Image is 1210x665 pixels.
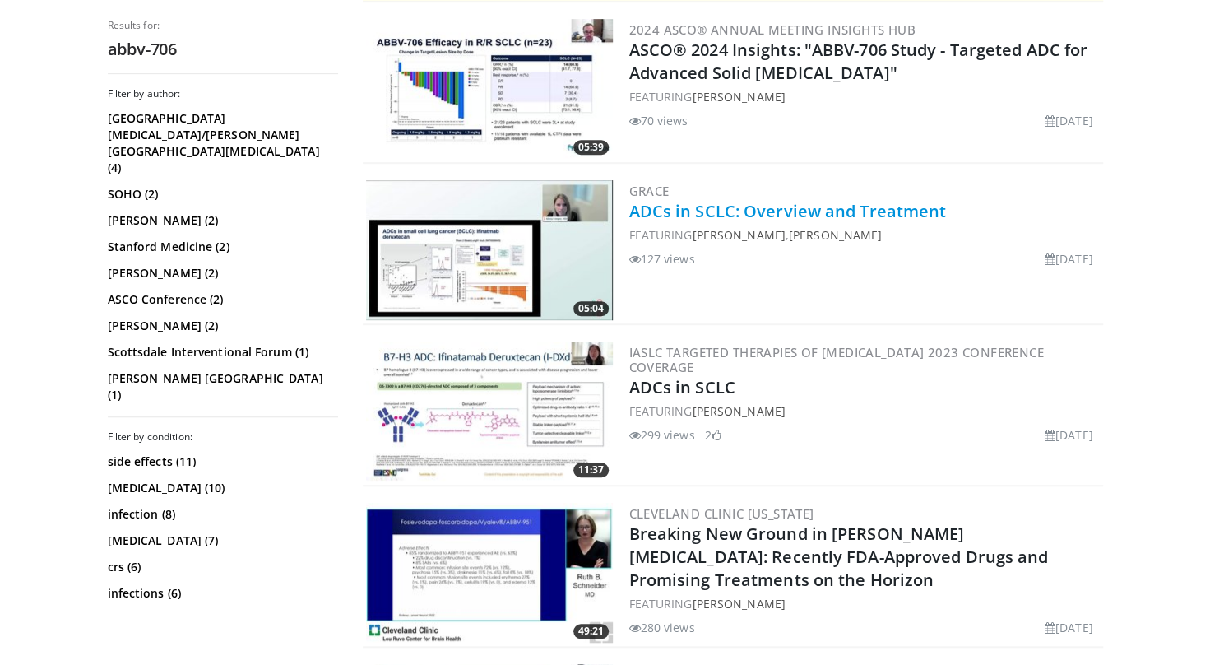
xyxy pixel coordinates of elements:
span: 11:37 [573,463,609,477]
a: [GEOGRAPHIC_DATA][MEDICAL_DATA]/[PERSON_NAME][GEOGRAPHIC_DATA][MEDICAL_DATA] (4) [108,110,334,176]
div: FEATURING [629,88,1100,105]
img: 98497659-e67a-481f-a722-ec7a86a5980c.300x170_q85_crop-smart_upscale.jpg [366,19,613,159]
div: FEATURING [629,402,1100,420]
li: [DATE] [1045,426,1093,444]
a: 49:21 [366,503,613,643]
a: IASLC Targeted Therapies of [MEDICAL_DATA] 2023 Conference Coverage [629,344,1044,375]
span: 49:21 [573,624,609,639]
h3: Filter by condition: [108,430,338,444]
a: [PERSON_NAME] [692,403,785,419]
a: infection (8) [108,506,334,523]
h3: Filter by author: [108,87,338,100]
li: 2 [705,426,721,444]
a: Scottsdale Interventional Forum (1) [108,344,334,360]
img: 5474ba13-ee2c-4261-849d-5e942f9302ff.300x170_q85_crop-smart_upscale.jpg [366,342,613,481]
div: FEATURING [629,595,1100,612]
a: [MEDICAL_DATA] (10) [108,480,334,496]
a: 11:37 [366,342,613,481]
a: Breaking New Ground in [PERSON_NAME][MEDICAL_DATA]: Recently FDA-Approved Drugs and Promising Tre... [629,523,1049,591]
li: 280 views [629,619,695,636]
a: ASCO® 2024 Insights: "ABBV-706 Study - Targeted ADC for Advanced Solid [MEDICAL_DATA]" [629,39,1088,84]
li: [DATE] [1045,619,1093,636]
a: 05:04 [366,180,613,320]
li: 70 views [629,112,688,129]
a: [PERSON_NAME] [GEOGRAPHIC_DATA] (1) [108,370,334,403]
a: ADCs in SCLC: Overview and Treatment [629,200,947,222]
a: [PERSON_NAME] (2) [108,265,334,281]
h2: abbv-706 [108,39,338,60]
img: a6ef0973-9590-4ba5-825d-47576d54d3b9.300x170_q85_crop-smart_upscale.jpg [366,503,613,643]
a: [MEDICAL_DATA] (7) [108,532,334,549]
a: [PERSON_NAME] [789,227,882,243]
a: Cleveland Clinic [US_STATE] [629,505,814,522]
img: d2177b27-34cb-4b5a-9476-1cbcd8f7471e.300x170_q85_crop-smart_upscale.jpg [366,180,613,320]
a: GRACE [629,183,670,199]
a: [PERSON_NAME] (2) [108,212,334,229]
li: [DATE] [1045,112,1093,129]
p: Results for: [108,19,338,32]
li: 299 views [629,426,695,444]
a: SOHO (2) [108,186,334,202]
a: [PERSON_NAME] [692,227,785,243]
a: crs (6) [108,559,334,575]
span: 05:39 [573,140,609,155]
a: [PERSON_NAME] [692,89,785,105]
a: 2024 ASCO® Annual Meeting Insights Hub [629,21,916,38]
a: ADCs in SCLC [629,376,735,398]
a: Stanford Medicine (2) [108,239,334,255]
a: 05:39 [366,19,613,159]
a: ASCO Conference (2) [108,291,334,308]
a: infections (6) [108,585,334,602]
div: FEATURING , [629,226,1100,244]
li: 127 views [629,250,695,267]
a: side effects (11) [108,453,334,470]
a: [PERSON_NAME] [692,596,785,612]
a: [PERSON_NAME] (2) [108,318,334,334]
li: [DATE] [1045,250,1093,267]
span: 05:04 [573,301,609,316]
